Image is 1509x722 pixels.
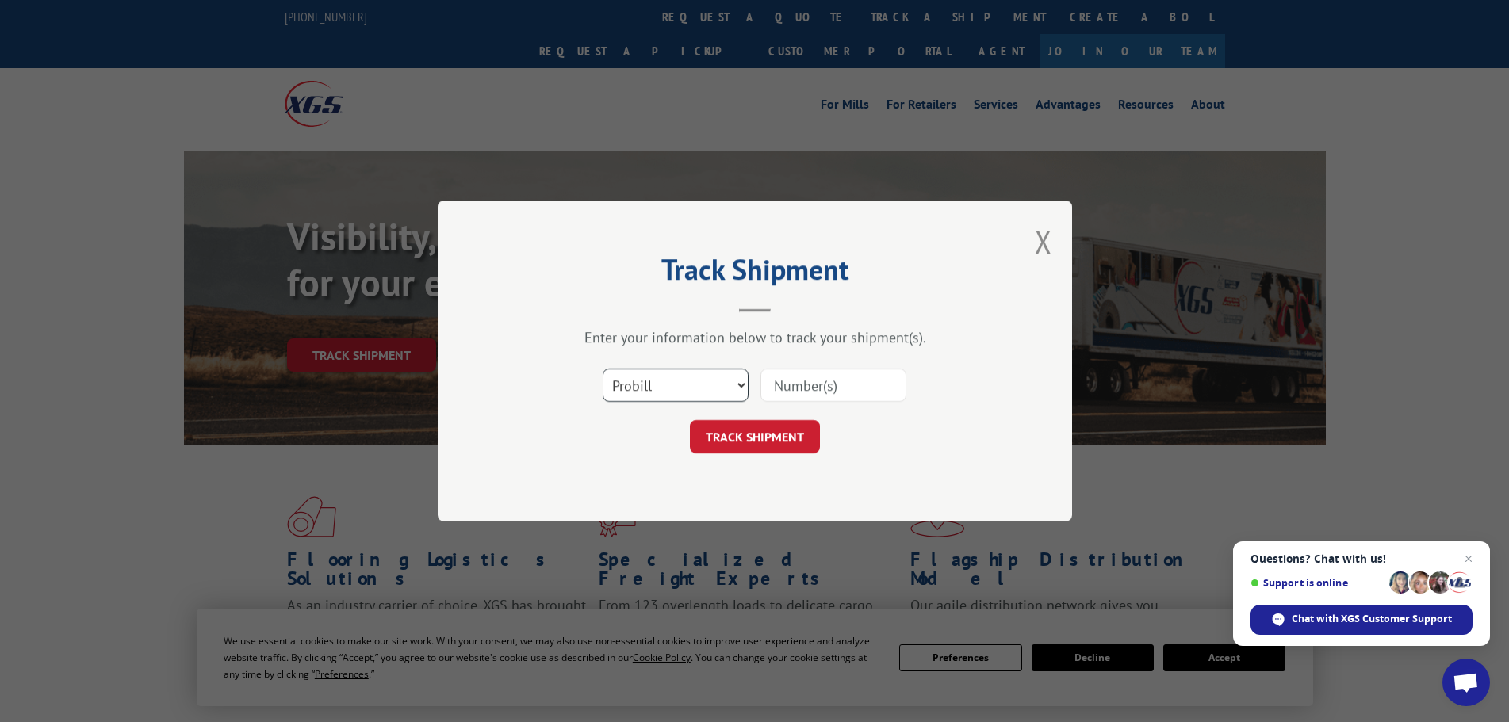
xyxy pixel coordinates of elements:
[517,328,993,346] div: Enter your information below to track your shipment(s).
[517,258,993,288] h2: Track Shipment
[1250,552,1473,565] span: Questions? Chat with us!
[1250,605,1473,635] div: Chat with XGS Customer Support
[690,420,820,453] button: TRACK SHIPMENT
[760,369,906,402] input: Number(s)
[1459,549,1478,568] span: Close chat
[1250,577,1384,589] span: Support is online
[1292,612,1452,626] span: Chat with XGS Customer Support
[1442,659,1490,706] div: Open chat
[1035,220,1052,262] button: Close modal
